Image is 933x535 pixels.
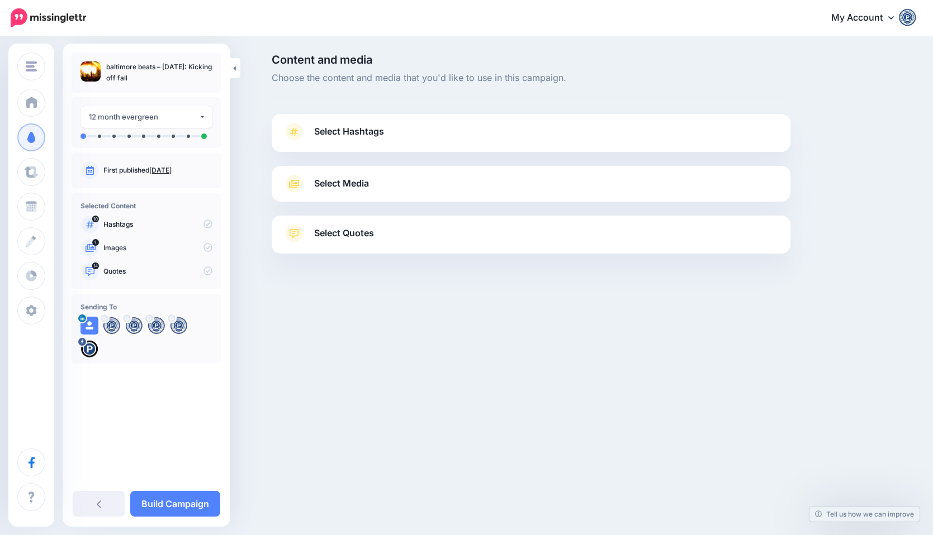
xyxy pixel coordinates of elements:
a: Select Media [283,175,779,193]
p: Hashtags [103,219,212,230]
p: baltimore beats – [DATE]: Kicking off fall [106,61,212,84]
span: Select Quotes [314,226,374,241]
span: Content and media [272,54,790,65]
div: 12 month evergreen [89,111,199,123]
span: 10 [92,216,99,222]
span: Select Media [314,176,369,191]
h4: Sending To [80,303,212,311]
a: [DATE] [149,166,172,174]
p: Images [103,243,212,253]
span: 1 [92,239,99,246]
p: First published [103,165,212,175]
img: ALV-UjXOluAk4fYSSlJP_AbVcCzRfpnLnQV1faCHsF25vxM5AdE1m859B0i-KATrvW4okxMoF8LEyXfn0XX1pRp8V6V5Moxly... [170,317,188,335]
button: 12 month evergreen [80,106,212,128]
img: a28add232b2d934598e13aadabcae0c7_thumb.jpg [80,61,101,82]
span: Choose the content and media that you'd like to use in this campaign. [272,71,790,85]
p: Quotes [103,266,212,276]
h4: Selected Content [80,202,212,210]
img: menu.png [26,61,37,71]
img: ALV-UjXOluAk4fYSSlJP_AbVcCzRfpnLnQV1faCHsF25vxM5AdE1m859B0i-KATrvW4okxMoF8LEyXfn0XX1pRp8V6V5Moxly... [103,317,121,335]
span: Select Hashtags [314,124,384,139]
img: user_default_image.png [80,317,98,335]
span: 14 [92,262,100,269]
img: ALV-UjXOluAk4fYSSlJP_AbVcCzRfpnLnQV1faCHsF25vxM5AdE1m859B0i-KATrvW4okxMoF8LEyXfn0XX1pRp8V6V5Moxly... [125,317,143,335]
a: My Account [820,4,916,32]
a: Select Hashtags [283,123,779,152]
a: Tell us how we can improve [809,507,920,522]
a: Select Quotes [283,224,779,254]
img: ALV-UjXOluAk4fYSSlJP_AbVcCzRfpnLnQV1faCHsF25vxM5AdE1m859B0i-KATrvW4okxMoF8LEyXfn0XX1pRp8V6V5Moxly... [148,317,165,335]
img: 326362379_2164165023771515_2796520742829754413_n-bsa137130.jpg [80,340,98,358]
img: Missinglettr [11,8,86,27]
